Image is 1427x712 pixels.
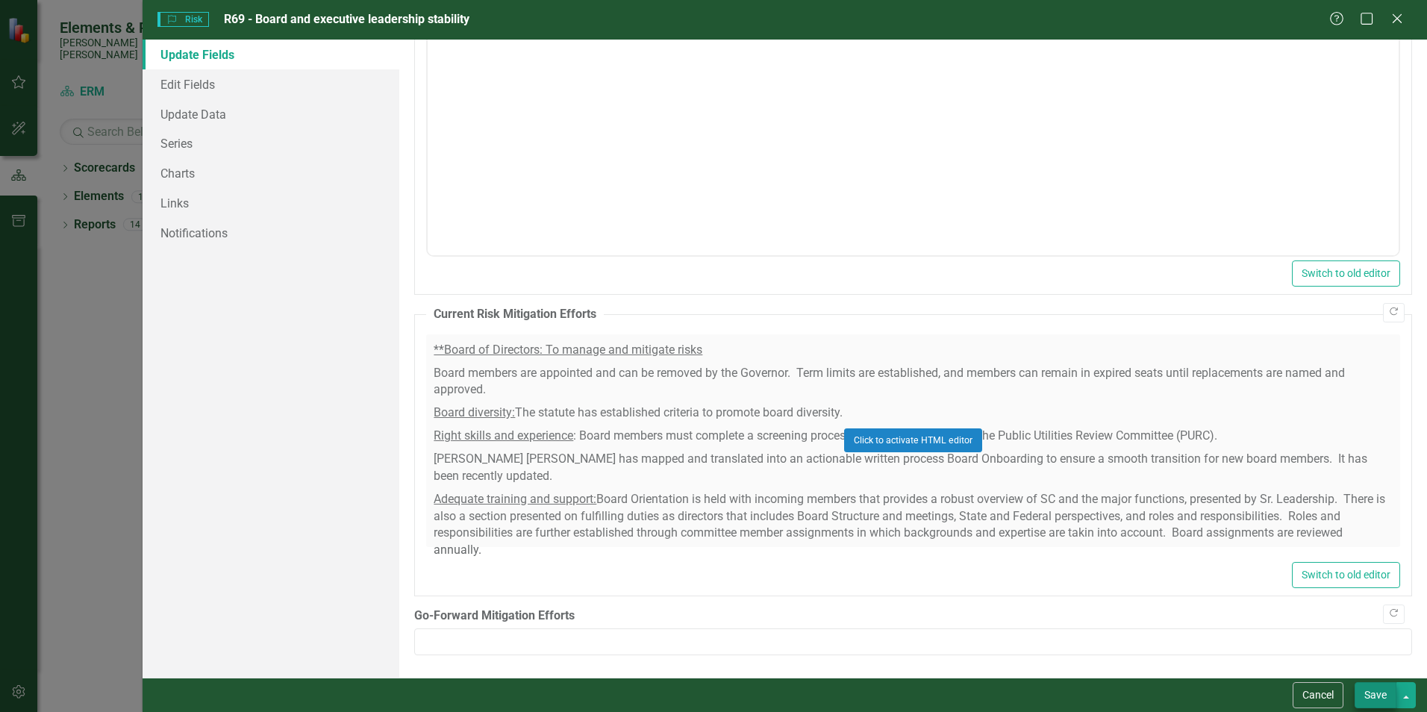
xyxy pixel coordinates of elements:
[426,306,604,323] legend: Current Risk Mitigation Efforts
[143,158,399,188] a: Charts
[844,428,982,452] button: Click to activate HTML editor
[1292,260,1400,287] button: Switch to old editor
[143,40,399,69] a: Update Fields
[143,128,399,158] a: Series
[143,188,399,218] a: Links
[1292,562,1400,588] button: Switch to old editor
[157,12,208,27] span: Risk
[143,218,399,248] a: Notifications
[143,99,399,129] a: Update Data
[1293,682,1343,708] button: Cancel
[1355,682,1396,708] button: Save
[414,608,1412,625] label: Go-Forward Mitigation Efforts
[143,69,399,99] a: Edit Fields
[224,12,469,26] span: R69 - Board and executive leadership stability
